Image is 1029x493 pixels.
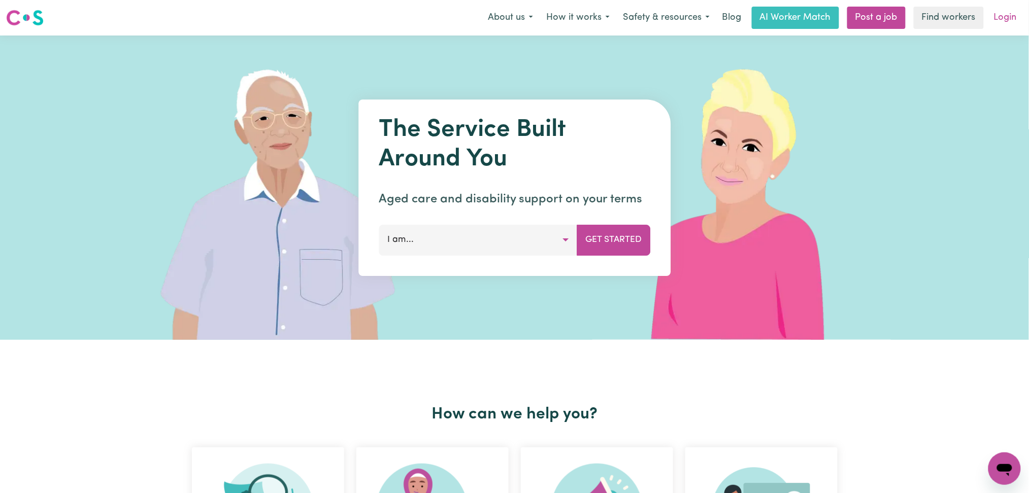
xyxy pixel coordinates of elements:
[847,7,906,29] a: Post a job
[988,452,1021,485] iframe: Button to launch messaging window
[379,116,650,174] h1: The Service Built Around You
[914,7,984,29] a: Find workers
[616,7,716,28] button: Safety & resources
[186,405,844,424] h2: How can we help you?
[481,7,540,28] button: About us
[540,7,616,28] button: How it works
[379,225,577,255] button: I am...
[6,9,44,27] img: Careseekers logo
[988,7,1023,29] a: Login
[752,7,839,29] a: AI Worker Match
[716,7,748,29] a: Blog
[379,190,650,208] p: Aged care and disability support on your terms
[6,6,44,29] a: Careseekers logo
[577,225,650,255] button: Get Started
